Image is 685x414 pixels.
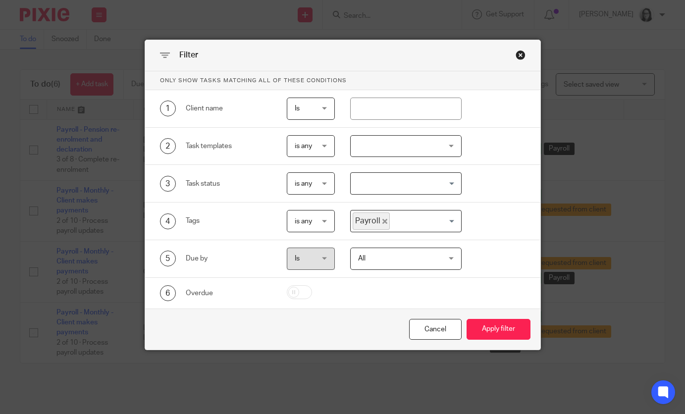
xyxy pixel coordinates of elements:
[179,51,198,59] span: Filter
[350,172,462,195] div: Search for option
[358,255,366,262] span: All
[467,319,530,340] button: Apply filter
[350,210,462,232] div: Search for option
[295,218,312,225] span: is any
[295,180,312,187] span: is any
[295,105,300,112] span: Is
[186,179,271,189] div: Task status
[352,175,456,192] input: Search for option
[295,255,300,262] span: Is
[186,141,271,151] div: Task templates
[382,219,387,224] button: Deselect Payroll
[160,213,176,229] div: 4
[160,101,176,116] div: 1
[145,71,540,90] p: Only show tasks matching all of these conditions
[160,251,176,266] div: 5
[186,216,271,226] div: Tags
[186,254,271,263] div: Due by
[186,103,271,113] div: Client name
[516,50,526,60] div: Close this dialog window
[353,212,390,230] span: Payroll
[391,212,456,230] input: Search for option
[186,288,271,298] div: Overdue
[160,285,176,301] div: 6
[409,319,462,340] div: Close this dialog window
[295,143,312,150] span: is any
[160,176,176,192] div: 3
[160,138,176,154] div: 2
